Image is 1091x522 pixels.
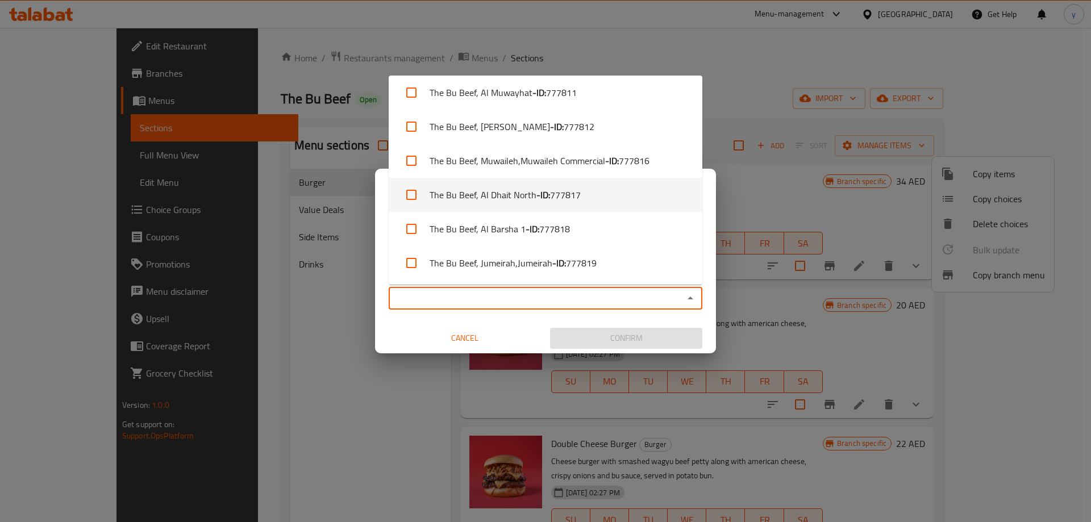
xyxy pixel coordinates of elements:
b: - ID: [552,256,566,270]
li: The Bu Beef, Jumeirah,Jumeirah [389,246,702,280]
b: - ID: [526,222,539,236]
b: - ID: [550,120,564,133]
b: - ID: [536,188,550,202]
b: - ID: [532,86,546,99]
span: 777817 [550,188,581,202]
span: 777816 [619,154,649,168]
span: 777819 [566,256,597,270]
b: - ID: [605,154,619,168]
span: Cancel [393,331,536,345]
span: 777811 [546,86,577,99]
button: Cancel [389,328,541,349]
li: The Bu Beef, Al Muwayhat [389,76,702,110]
span: 777818 [539,222,570,236]
li: The Bu Beef, Al Barsha 1 [389,212,702,246]
button: Close [682,290,698,306]
li: The Bu Beef, [PERSON_NAME] [389,110,702,144]
span: 777812 [564,120,594,133]
li: The Bu Beef, Muwaileh,Muwaileh Commercial [389,144,702,178]
li: The Bu Beef, Al Dhait North [389,178,702,212]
